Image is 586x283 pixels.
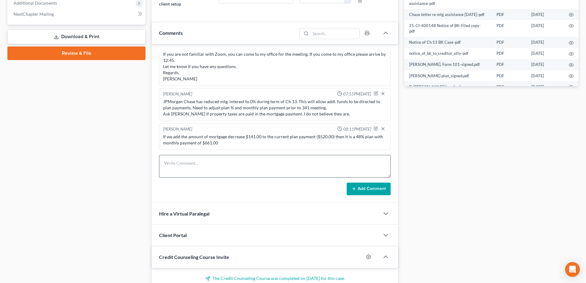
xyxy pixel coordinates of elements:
[343,91,371,97] span: 07:55PM[DATE]
[159,232,187,238] span: Client Portal
[526,37,564,48] td: [DATE]
[347,183,391,196] button: Add Comment
[404,37,492,48] td: Notice of Ch 13 BK Case-pdf
[163,134,387,146] div: If we add the amount of mortgage decrease $141.00 to the current plan payment ($520.00) then it i...
[404,48,492,59] td: notice_of_bk_to_creditor_atty-pdf
[9,9,146,20] a: NextChapter Mailing
[526,9,564,20] td: [DATE]
[526,20,564,37] td: [DATE]
[492,20,526,37] td: PDF
[14,11,54,17] span: NextChapter Mailing
[163,126,192,132] div: [PERSON_NAME]
[159,275,391,281] p: The Credit Counseling Course was completed on [DATE] for this case.
[159,211,209,216] span: Hire a Virtual Paralegal
[492,70,526,81] td: PDF
[159,254,229,260] span: Credit Counseling Course Invite
[159,30,183,36] span: Comments
[163,91,192,97] div: [PERSON_NAME]
[565,262,580,277] div: Open Intercom Messenger
[7,30,146,44] a: Download & Print
[404,81,492,98] td: P-[PERSON_NAME] Local rule compliance_signed.pdf
[343,126,371,132] span: 08:11PM[DATE]
[492,9,526,20] td: PDF
[492,81,526,98] td: PDF
[404,59,492,70] td: [PERSON_NAME]. Form 101-signed.pdf
[492,59,526,70] td: PDF
[7,46,146,60] a: Review & File
[14,0,57,6] span: Additional Documents
[492,37,526,48] td: PDF
[526,48,564,59] td: [DATE]
[163,99,387,117] div: JPMorgan Chase has reduced mtg. interest to 0% during term of Ch 13. This will allow addl. funds ...
[404,9,492,20] td: Chase letter re mtg assistance [DATE]-pdf
[492,48,526,59] td: PDF
[526,70,564,81] td: [DATE]
[526,59,564,70] td: [DATE]
[404,20,492,37] td: 25-CI-400148 Notice of BK-Filed copy-pdf
[526,81,564,98] td: [DATE]
[311,28,360,39] input: Search...
[404,70,492,81] td: [PERSON_NAME] plan_signed.pdf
